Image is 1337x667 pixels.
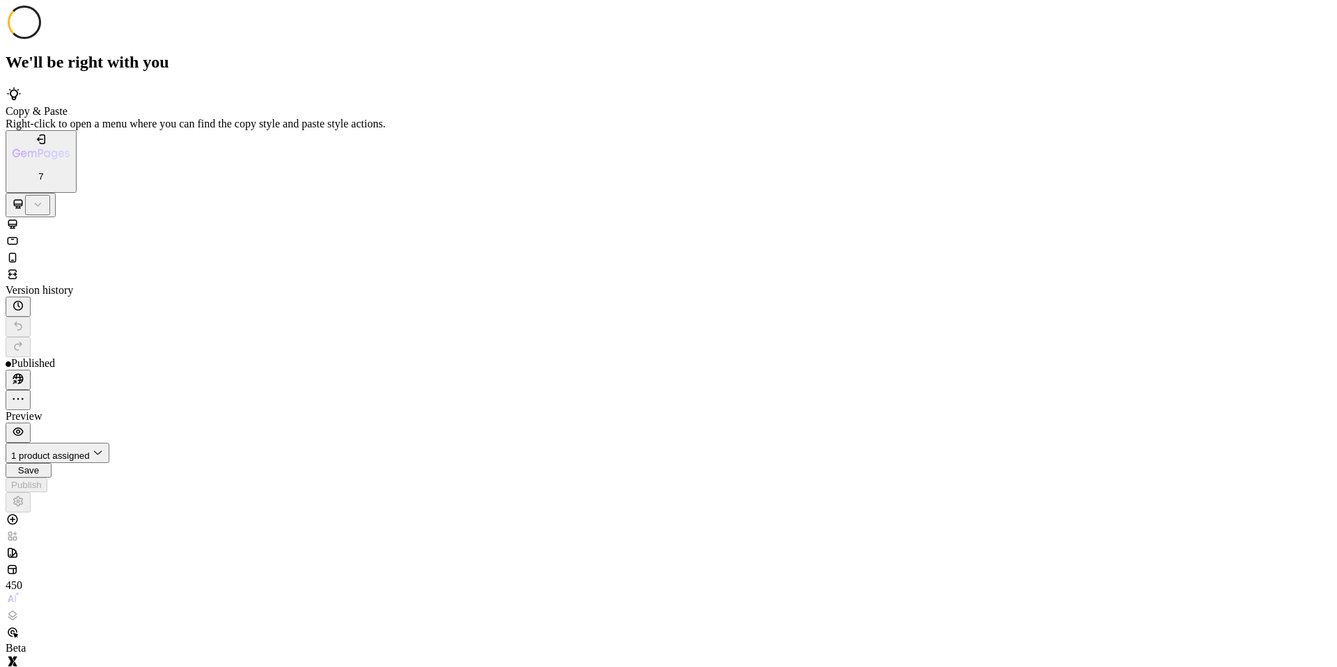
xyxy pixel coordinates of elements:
p: 7 [13,171,70,182]
button: Save [6,463,52,478]
button: 7 [6,130,77,194]
div: Version history [6,284,1331,297]
div: Preview [6,410,1331,423]
button: 1 product assigned [6,443,109,463]
span: Save [18,465,39,476]
div: Right-click to open a menu where you can find the copy style and paste style actions. [6,118,1331,130]
button: Publish [6,478,47,492]
div: Undo/Redo [6,317,1331,357]
span: Published [11,357,55,369]
div: Copy & Paste [6,105,1331,118]
span: 1 product assigned [11,450,90,461]
div: Publish [11,480,42,490]
h2: We'll be right with you [6,53,1331,72]
div: Beta [6,642,33,654]
div: 450 [6,579,33,592]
